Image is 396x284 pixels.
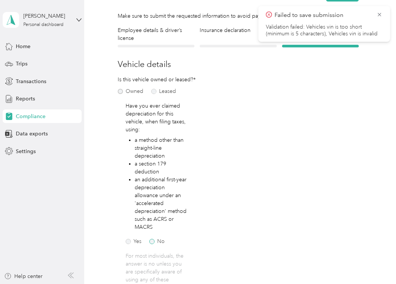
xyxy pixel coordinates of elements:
[16,130,48,138] span: Data exports
[126,239,141,244] label: Yes
[126,102,188,134] p: Have you ever claimed depreciation for this vehicle, when filing taxes, using:
[151,89,176,94] label: Leased
[16,147,36,155] span: Settings
[200,26,276,34] h4: Insurance declaration
[16,60,27,68] span: Trips
[118,12,359,20] div: Make sure to submit the requested information to avoid payment delays
[16,112,46,120] span: Compliance
[23,12,70,20] div: [PERSON_NAME]
[118,26,194,42] h4: Employee details & driver’s license
[4,272,42,280] button: Help center
[118,58,359,70] h3: Vehicle details
[118,76,170,84] p: Is this vehicle owned or leased?*
[16,43,30,50] span: Home
[23,23,64,27] div: Personal dashboard
[135,176,188,231] li: an additional first-year depreciation allowance under an 'accelerated depreciation' method such a...
[354,242,396,284] iframe: Everlance-gr Chat Button Frame
[266,24,382,37] li: Validation failed: Vehicles vin is too short (minimum is 5 characters), Vehicles vin is invalid
[16,95,35,103] span: Reports
[135,160,188,176] li: a section 179 deduction
[16,77,46,85] span: Transactions
[275,11,371,20] p: Failed to save submission
[149,239,165,244] label: No
[118,89,143,94] label: Owned
[135,136,188,160] li: a method other than straight-line depreciation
